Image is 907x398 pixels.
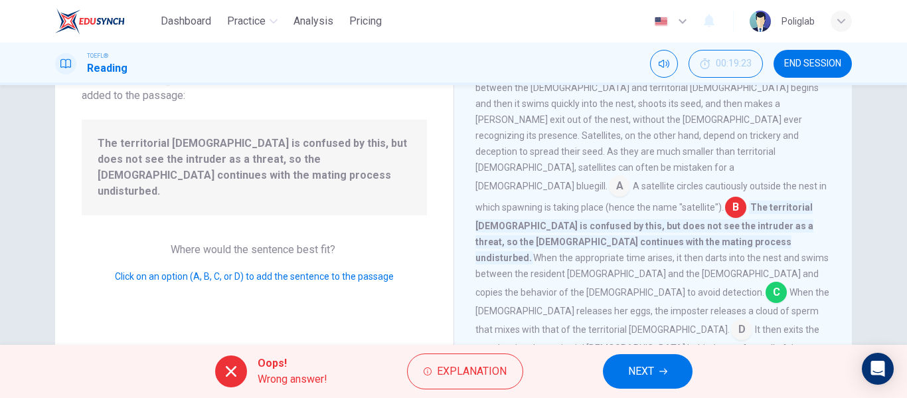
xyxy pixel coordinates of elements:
[782,13,815,29] div: Poliglab
[766,282,787,303] span: C
[258,355,327,371] span: Oops!
[750,11,771,32] img: Profile picture
[609,175,630,197] span: A
[407,353,523,389] button: Explanation
[222,9,283,33] button: Practice
[725,197,746,218] span: B
[227,13,266,29] span: Practice
[716,58,752,69] span: 00:19:23
[344,9,387,33] button: Pricing
[293,13,333,29] span: Analysis
[161,13,211,29] span: Dashboard
[288,9,339,33] button: Analysis
[475,252,829,298] span: When the appropriate time arises, it then darts into the nest and swims between the resident [DEM...
[258,371,327,387] span: Wrong answer!
[98,136,411,199] span: The territorial [DEMOGRAPHIC_DATA] is confused by this, but does not see the intruder as a threat...
[774,50,852,78] button: END SESSION
[475,181,827,213] span: A satellite circles cautiously outside the nest in which spawning is taking place (hence the name...
[475,287,829,335] span: When the [DEMOGRAPHIC_DATA] releases her eggs, the imposter releases a cloud of sperm that mixes ...
[437,362,507,381] span: Explanation
[115,271,394,282] span: Click on an option (A, B, C, or D) to add the sentence to the passage
[55,8,155,35] a: EduSynch logo
[82,68,427,104] span: Look at the four that indicate where the following sentence could be added to the passage:
[862,353,894,385] div: Open Intercom Messenger
[87,60,127,76] h1: Reading
[784,58,841,69] span: END SESSION
[689,50,763,78] div: Hide
[653,17,669,27] img: en
[731,319,752,340] span: D
[650,50,678,78] div: Mute
[171,243,338,256] span: Where would the sentence best fit?
[349,13,382,29] span: Pricing
[689,50,763,78] button: 00:19:23
[87,51,108,60] span: TOEFL®
[155,9,216,33] button: Dashboard
[603,354,693,389] button: NEXT
[475,50,829,191] span: Sneakers, as their name might suggest, use stealth to enter into mating behavior. The sneaker wai...
[55,8,125,35] img: EduSynch logo
[628,362,654,381] span: NEXT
